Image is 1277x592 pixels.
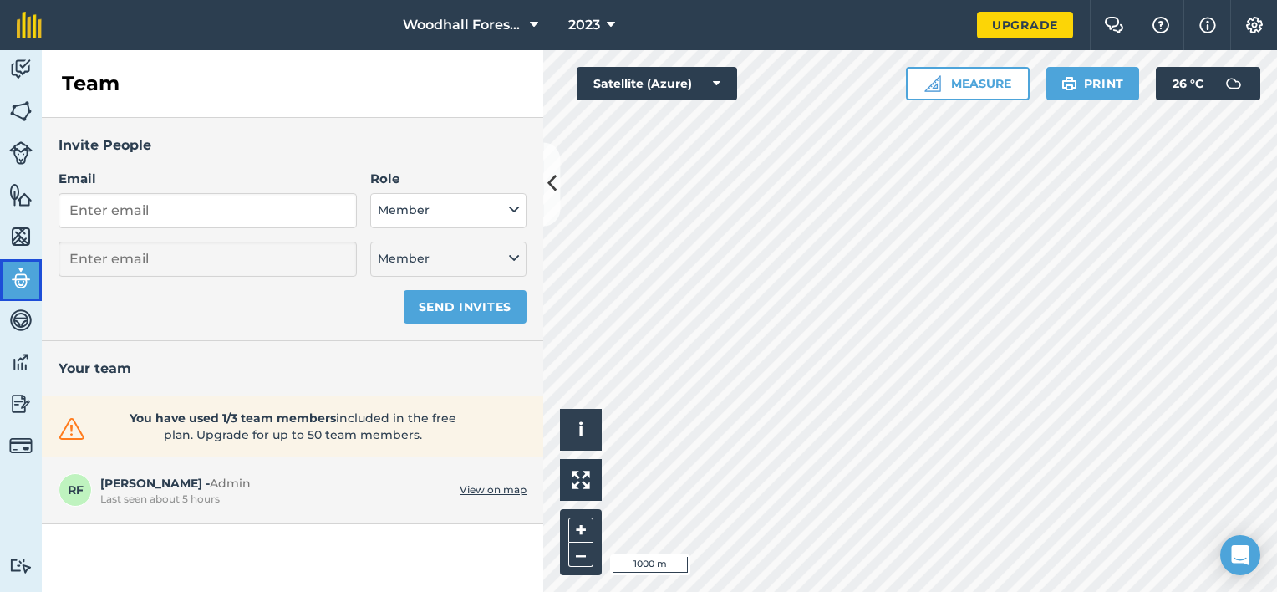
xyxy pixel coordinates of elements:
h3: Invite People [59,135,527,156]
button: – [568,543,593,567]
button: Measure [906,67,1030,100]
span: Admin [210,476,251,491]
label: Role [370,169,527,189]
a: You have used 1/3 team membersincluded in the free plan. Upgrade for up to 50 team members. [55,410,530,443]
a: View on map [460,483,527,497]
img: svg+xml;base64,PD94bWwgdmVyc2lvbj0iMS4wIiBlbmNvZGluZz0idXRmLTgiPz4KPCEtLSBHZW5lcmF0b3I6IEFkb2JlIE... [9,57,33,82]
img: svg+xml;base64,PHN2ZyB4bWxucz0iaHR0cDovL3d3dy53My5vcmcvMjAwMC9zdmciIHdpZHRoPSI1NiIgaGVpZ2h0PSI2MC... [9,224,33,249]
img: svg+xml;base64,PHN2ZyB4bWxucz0iaHR0cDovL3d3dy53My5vcmcvMjAwMC9zdmciIHdpZHRoPSIxNyIgaGVpZ2h0PSIxNy... [1199,15,1216,35]
img: A question mark icon [1151,17,1171,33]
button: + [568,518,593,543]
img: svg+xml;base64,PHN2ZyB4bWxucz0iaHR0cDovL3d3dy53My5vcmcvMjAwMC9zdmciIHdpZHRoPSIxOSIgaGVpZ2h0PSIyNC... [1061,74,1077,94]
img: svg+xml;base64,PD94bWwgdmVyc2lvbj0iMS4wIiBlbmNvZGluZz0idXRmLTgiPz4KPCEtLSBHZW5lcmF0b3I6IEFkb2JlIE... [9,266,33,291]
h2: Team [62,70,120,97]
input: Enter email [59,242,357,277]
img: svg+xml;base64,PD94bWwgdmVyc2lvbj0iMS4wIiBlbmNvZGluZz0idXRmLTgiPz4KPCEtLSBHZW5lcmF0b3I6IEFkb2JlIE... [9,391,33,416]
img: svg+xml;base64,PD94bWwgdmVyc2lvbj0iMS4wIiBlbmNvZGluZz0idXRmLTgiPz4KPCEtLSBHZW5lcmF0b3I6IEFkb2JlIE... [9,308,33,333]
img: Two speech bubbles overlapping with the left bubble in the forefront [1104,17,1124,33]
img: svg+xml;base64,PHN2ZyB4bWxucz0iaHR0cDovL3d3dy53My5vcmcvMjAwMC9zdmciIHdpZHRoPSI1NiIgaGVpZ2h0PSI2MC... [9,182,33,207]
span: included in the free plan. Upgrade for up to 50 team members. [114,410,471,443]
img: svg+xml;base64,PD94bWwgdmVyc2lvbj0iMS4wIiBlbmNvZGluZz0idXRmLTgiPz4KPCEtLSBHZW5lcmF0b3I6IEFkb2JlIE... [9,141,33,165]
button: Member [370,193,527,228]
span: i [578,419,583,440]
button: Satellite (Azure) [577,67,737,100]
span: 2023 [568,15,600,35]
img: svg+xml;base64,PHN2ZyB4bWxucz0iaHR0cDovL3d3dy53My5vcmcvMjAwMC9zdmciIHdpZHRoPSI1NiIgaGVpZ2h0PSI2MC... [9,99,33,124]
strong: You have used 1/3 team members [130,411,336,426]
img: svg+xml;base64,PD94bWwgdmVyc2lvbj0iMS4wIiBlbmNvZGluZz0idXRmLTgiPz4KPCEtLSBHZW5lcmF0b3I6IEFkb2JlIE... [9,434,33,457]
img: svg+xml;base64,PD94bWwgdmVyc2lvbj0iMS4wIiBlbmNvZGluZz0idXRmLTgiPz4KPCEtLSBHZW5lcmF0b3I6IEFkb2JlIE... [9,350,33,375]
span: [PERSON_NAME] - [100,474,451,506]
span: RF [59,473,92,507]
input: Enter email [59,193,357,228]
img: Four arrows, one pointing top left, one top right, one bottom right and the last bottom left [572,471,590,489]
h3: Your team [59,358,527,380]
img: svg+xml;base64,PD94bWwgdmVyc2lvbj0iMS4wIiBlbmNvZGluZz0idXRmLTgiPz4KPCEtLSBHZW5lcmF0b3I6IEFkb2JlIE... [9,558,33,574]
button: i [560,409,602,451]
button: Print [1046,67,1140,100]
span: 26 ° C [1173,67,1203,100]
img: svg+xml;base64,PHN2ZyB4bWxucz0iaHR0cDovL3d3dy53My5vcmcvMjAwMC9zdmciIHdpZHRoPSIzMiIgaGVpZ2h0PSIzMC... [55,416,89,441]
button: Member [370,242,527,277]
div: Last seen about 5 hours [100,492,451,506]
img: svg+xml;base64,PD94bWwgdmVyc2lvbj0iMS4wIiBlbmNvZGluZz0idXRmLTgiPz4KPCEtLSBHZW5lcmF0b3I6IEFkb2JlIE... [1217,67,1250,100]
div: Open Intercom Messenger [1220,535,1260,575]
button: 26 °C [1156,67,1260,100]
img: Ruler icon [924,75,941,92]
img: A cog icon [1244,17,1264,33]
span: Woodhall Forestry [403,15,523,35]
a: Upgrade [977,12,1073,38]
button: Send invites [404,290,527,324]
img: fieldmargin Logo [17,12,42,38]
label: Email [59,169,357,189]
